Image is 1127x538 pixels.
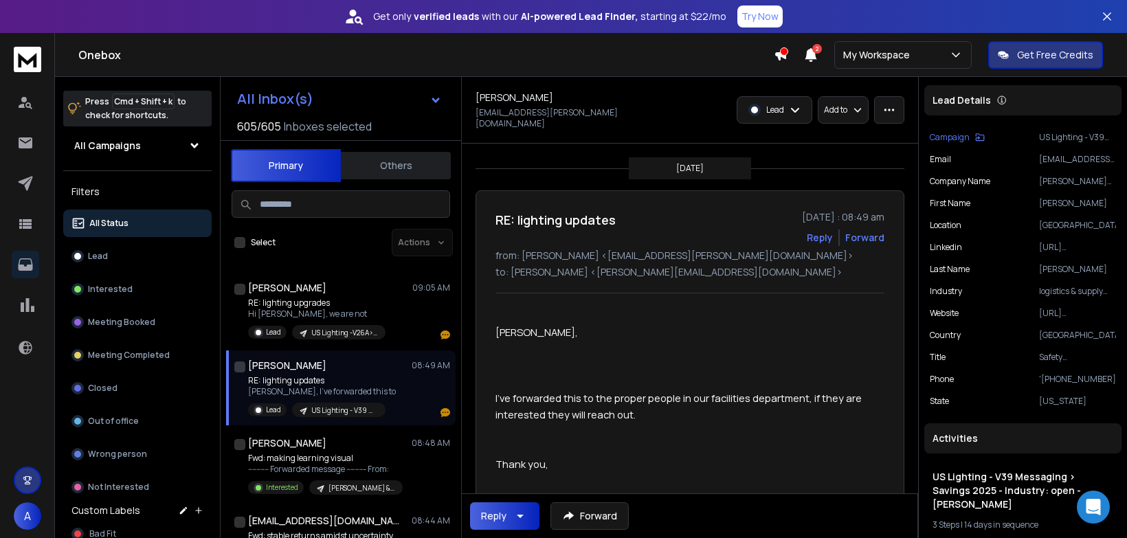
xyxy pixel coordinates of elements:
[470,502,539,530] button: Reply
[1039,352,1116,363] p: Safety Administrative Manager
[63,341,212,369] button: Meeting Completed
[226,85,453,113] button: All Inbox(s)
[63,407,212,435] button: Out of office
[63,309,212,336] button: Meeting Booked
[266,405,281,415] p: Lead
[88,284,133,295] p: Interested
[63,374,212,402] button: Closed
[1039,308,1116,319] p: [URL][PERSON_NAME][DOMAIN_NAME]
[311,328,377,338] p: US Lighting -V26A>Real Estate - [PERSON_NAME]
[1039,220,1116,231] p: [GEOGRAPHIC_DATA]
[930,374,954,385] p: Phone
[248,298,386,309] p: RE: lighting upgrades
[845,231,884,245] div: Forward
[930,176,990,187] p: Company Name
[550,502,629,530] button: Forward
[248,281,326,295] h1: [PERSON_NAME]
[231,149,341,182] button: Primary
[414,10,479,23] strong: verified leads
[88,350,170,361] p: Meeting Completed
[741,10,779,23] p: Try Now
[71,504,140,517] h3: Custom Labels
[266,482,298,493] p: Interested
[924,423,1122,453] div: Activities
[495,457,548,471] span: Thank you,
[14,502,41,530] button: A
[89,218,129,229] p: All Status
[1039,132,1116,143] p: US Lighting - V39 Messaging > Savings 2025 - Industry: open - [PERSON_NAME]
[237,118,281,135] span: 605 / 605
[1039,330,1116,341] p: [GEOGRAPHIC_DATA]
[495,265,884,279] p: to: [PERSON_NAME] <[PERSON_NAME][EMAIL_ADDRESS][DOMAIN_NAME]>
[933,519,1113,530] div: |
[88,416,139,427] p: Out of office
[311,405,377,416] p: US Lighting - V39 Messaging > Savings 2025 - Industry: open - [PERSON_NAME]
[248,386,396,397] p: [PERSON_NAME], I’ve forwarded this to
[74,139,141,153] h1: All Campaigns
[807,231,833,245] button: Reply
[766,104,784,115] p: Lead
[248,375,396,386] p: RE: lighting updates
[63,276,212,303] button: Interested
[266,327,281,337] p: Lead
[63,440,212,468] button: Wrong person
[63,473,212,501] button: Not Interested
[812,44,822,54] span: 2
[824,104,847,115] p: Add to
[88,449,147,460] p: Wrong person
[88,482,149,493] p: Not Interested
[412,515,450,526] p: 08:44 AM
[251,237,276,248] label: Select
[78,47,774,63] h1: Onebox
[341,150,451,181] button: Others
[63,182,212,201] h3: Filters
[85,95,186,122] p: Press to check for shortcuts.
[930,352,946,363] p: title
[412,360,450,371] p: 08:49 AM
[930,220,961,231] p: location
[1039,154,1116,165] p: [EMAIL_ADDRESS][PERSON_NAME][DOMAIN_NAME]
[930,286,962,297] p: industry
[248,514,399,528] h1: [EMAIL_ADDRESS][DOMAIN_NAME]
[676,163,704,174] p: [DATE]
[495,249,884,262] p: from: [PERSON_NAME] <[EMAIL_ADDRESS][PERSON_NAME][DOMAIN_NAME]>
[248,464,403,475] p: ---------- Forwarded message --------- From:
[1039,264,1116,275] p: [PERSON_NAME]
[63,243,212,270] button: Lead
[63,132,212,159] button: All Campaigns
[930,132,970,143] p: Campaign
[1039,176,1116,187] p: [PERSON_NAME] Transportation
[988,41,1103,69] button: Get Free Credits
[933,470,1113,511] h1: US Lighting - V39 Messaging > Savings 2025 - Industry: open - [PERSON_NAME]
[930,264,970,275] p: Last Name
[1039,396,1116,407] p: [US_STATE]
[930,154,951,165] p: Email
[412,282,450,293] p: 09:05 AM
[14,47,41,72] img: logo
[237,92,313,106] h1: All Inbox(s)
[930,198,970,209] p: First Name
[1077,491,1110,524] div: Open Intercom Messenger
[933,519,959,530] span: 3 Steps
[373,10,726,23] p: Get only with our starting at $22/mo
[930,132,985,143] button: Campaign
[930,330,961,341] p: Country
[1039,374,1116,385] p: '[PHONE_NUMBER]
[843,48,915,62] p: My Workspace
[933,93,991,107] p: Lead Details
[495,391,864,421] span: I’ve forwarded this to the proper people in our facilities department, if they are interested the...
[1017,48,1093,62] p: Get Free Credits
[521,10,638,23] strong: AI-powered Lead Finder,
[930,242,962,253] p: linkedin
[248,436,326,450] h1: [PERSON_NAME]
[476,91,553,104] h1: [PERSON_NAME]
[412,438,450,449] p: 08:48 AM
[88,383,118,394] p: Closed
[88,317,155,328] p: Meeting Booked
[481,509,506,523] div: Reply
[495,325,578,339] span: [PERSON_NAME],
[495,210,616,229] h1: RE: lighting updates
